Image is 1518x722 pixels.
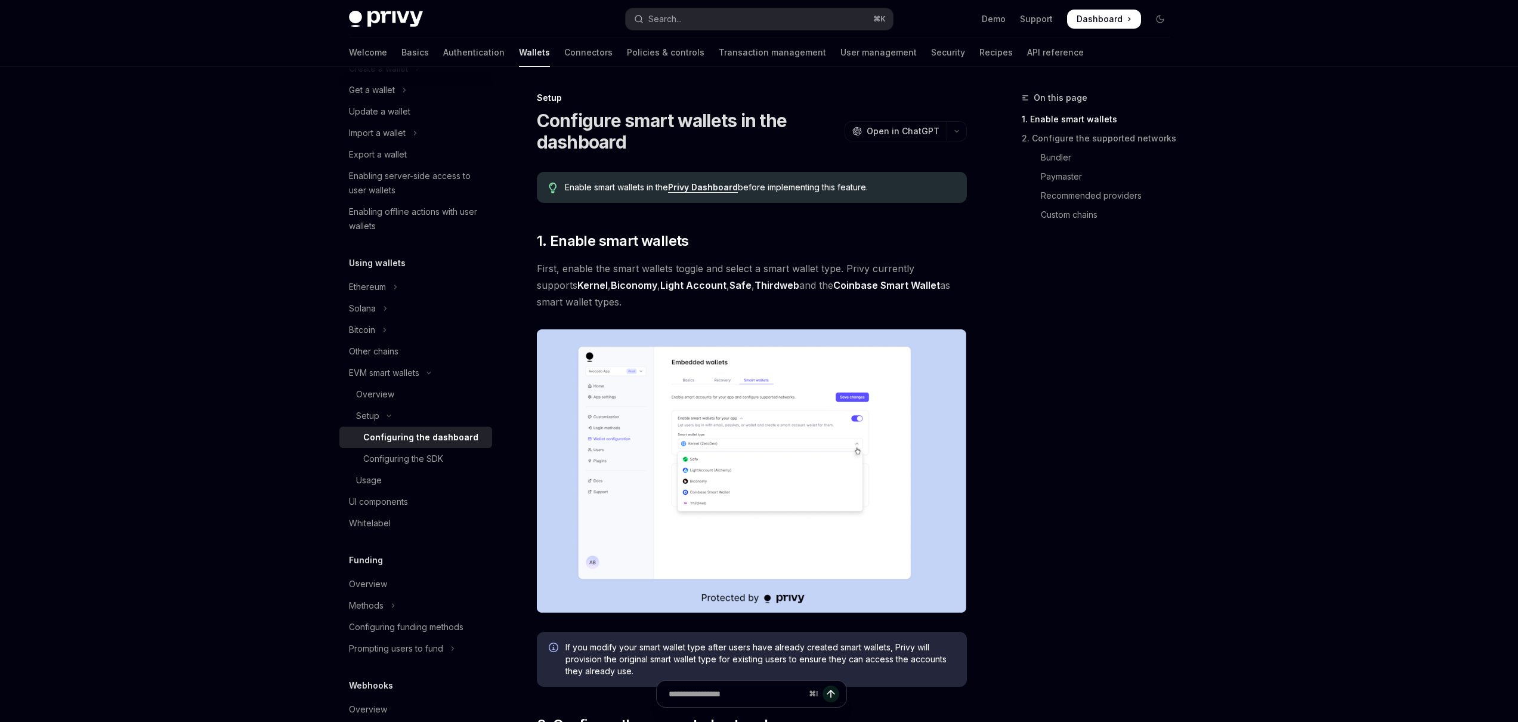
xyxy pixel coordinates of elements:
[349,678,393,693] h5: Webhooks
[565,641,955,677] span: If you modify your smart wallet type after users have already created smart wallets, Privy will p...
[1022,186,1179,205] a: Recommended providers
[349,323,375,337] div: Bitcoin
[339,405,492,427] button: Toggle Setup section
[339,319,492,341] button: Toggle Bitcoin section
[833,279,940,292] a: Coinbase Smart Wallet
[349,641,443,656] div: Prompting users to fund
[349,366,419,380] div: EVM smart wallets
[363,452,443,466] div: Configuring the SDK
[577,279,608,292] a: Kernel
[1022,205,1179,224] a: Custom chains
[627,38,704,67] a: Policies & controls
[339,341,492,362] a: Other chains
[519,38,550,67] a: Wallets
[363,430,478,445] div: Configuring the dashboard
[349,126,406,140] div: Import a wallet
[349,38,387,67] a: Welcome
[339,699,492,720] a: Overview
[349,169,485,198] div: Enabling server-side access to user wallets
[339,638,492,659] button: Toggle Prompting users to fund section
[349,553,383,567] h5: Funding
[356,387,394,402] div: Overview
[611,279,657,292] a: Biconomy
[549,183,557,193] svg: Tip
[1034,91,1087,105] span: On this page
[537,232,689,251] span: 1. Enable smart wallets
[339,276,492,298] button: Toggle Ethereum section
[349,702,387,717] div: Overview
[356,473,382,487] div: Usage
[626,8,893,30] button: Open search
[729,279,752,292] a: Safe
[349,83,395,97] div: Get a wallet
[537,92,967,104] div: Setup
[349,495,408,509] div: UI components
[648,12,682,26] div: Search...
[537,260,967,310] span: First, enable the smart wallets toggle and select a smart wallet type. Privy currently supports ,...
[755,279,799,292] a: Thirdweb
[356,409,379,423] div: Setup
[339,384,492,405] a: Overview
[349,11,423,27] img: dark logo
[349,205,485,233] div: Enabling offline actions with user wallets
[668,182,738,193] a: Privy Dashboard
[867,125,939,137] span: Open in ChatGPT
[339,616,492,638] a: Configuring funding methods
[339,448,492,470] a: Configuring the SDK
[349,344,398,359] div: Other chains
[1020,13,1053,25] a: Support
[339,491,492,513] a: UI components
[982,13,1006,25] a: Demo
[339,165,492,201] a: Enabling server-side access to user wallets
[549,643,561,655] svg: Info
[339,595,492,616] button: Toggle Methods section
[719,38,826,67] a: Transaction management
[1022,148,1179,167] a: Bundler
[339,427,492,448] a: Configuring the dashboard
[339,122,492,144] button: Toggle Import a wallet section
[349,577,387,591] div: Overview
[349,620,463,634] div: Configuring funding methods
[339,573,492,595] a: Overview
[1022,167,1179,186] a: Paymaster
[1151,10,1170,29] button: Toggle dark mode
[339,101,492,122] a: Update a wallet
[873,14,886,24] span: ⌘ K
[537,329,967,613] img: Sample enable smart wallets
[660,279,726,292] a: Light Account
[565,181,954,193] span: Enable smart wallets in the before implementing this feature.
[1067,10,1141,29] a: Dashboard
[669,681,804,707] input: Ask a question...
[349,301,376,316] div: Solana
[823,686,839,702] button: Send message
[443,38,505,67] a: Authentication
[537,110,840,153] h1: Configure smart wallets in the dashboard
[1022,129,1179,148] a: 2. Configure the supported networks
[349,147,407,162] div: Export a wallet
[349,256,406,270] h5: Using wallets
[1077,13,1123,25] span: Dashboard
[349,104,410,119] div: Update a wallet
[339,201,492,237] a: Enabling offline actions with user wallets
[339,144,492,165] a: Export a wallet
[401,38,429,67] a: Basics
[845,121,947,141] button: Open in ChatGPT
[564,38,613,67] a: Connectors
[339,513,492,534] a: Whitelabel
[1022,110,1179,129] a: 1. Enable smart wallets
[979,38,1013,67] a: Recipes
[339,79,492,101] button: Toggle Get a wallet section
[349,516,391,530] div: Whitelabel
[840,38,917,67] a: User management
[349,280,386,294] div: Ethereum
[339,362,492,384] button: Toggle EVM smart wallets section
[339,298,492,319] button: Toggle Solana section
[1027,38,1084,67] a: API reference
[339,470,492,491] a: Usage
[931,38,965,67] a: Security
[349,598,384,613] div: Methods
